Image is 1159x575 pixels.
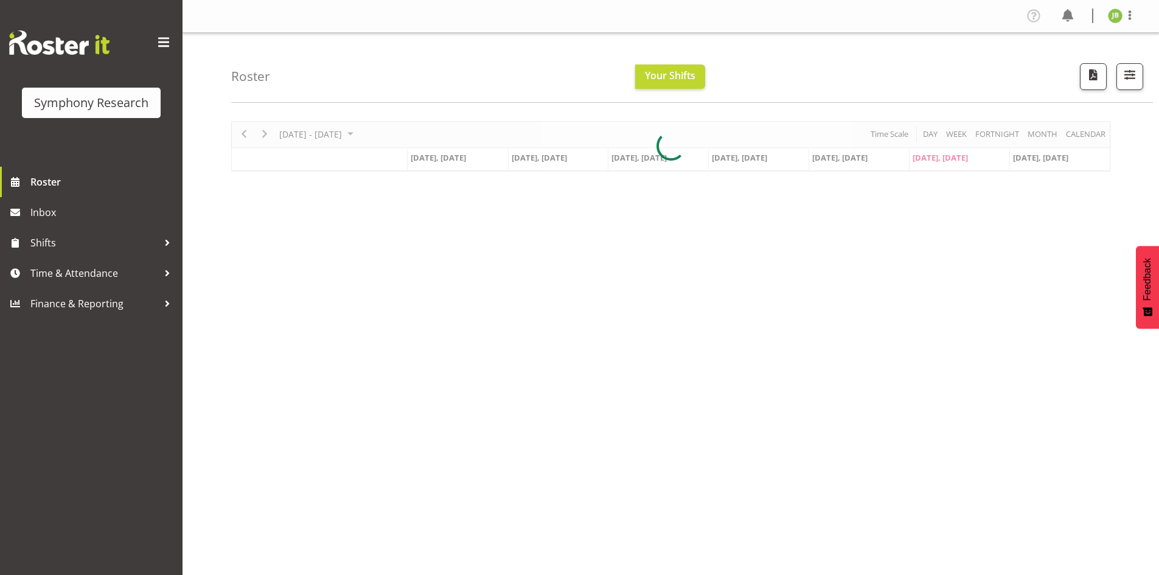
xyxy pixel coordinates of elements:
[30,264,158,282] span: Time & Attendance
[30,203,176,221] span: Inbox
[1116,63,1143,90] button: Filter Shifts
[1142,258,1153,301] span: Feedback
[645,69,695,82] span: Your Shifts
[1080,63,1107,90] button: Download a PDF of the roster according to the set date range.
[231,69,270,83] h4: Roster
[34,94,148,112] div: Symphony Research
[30,234,158,252] span: Shifts
[1136,246,1159,329] button: Feedback - Show survey
[30,173,176,191] span: Roster
[9,30,110,55] img: Rosterit website logo
[30,294,158,313] span: Finance & Reporting
[635,64,705,89] button: Your Shifts
[1108,9,1122,23] img: jonathan-braddock11609.jpg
